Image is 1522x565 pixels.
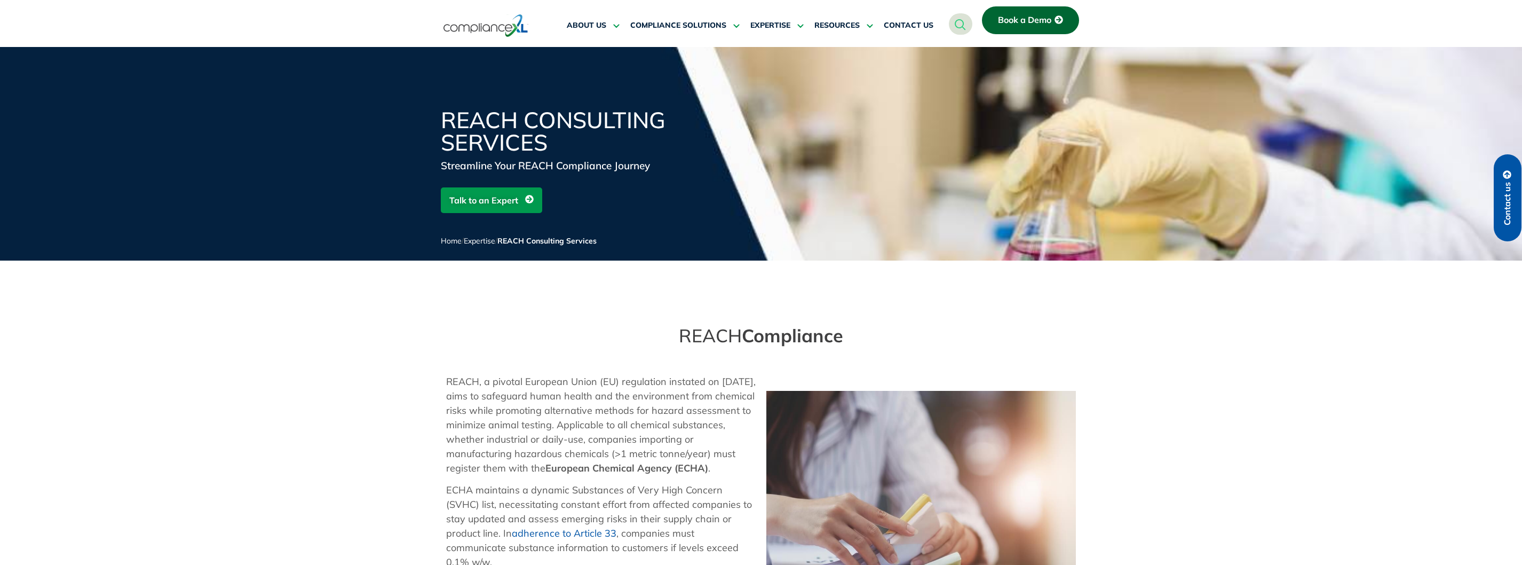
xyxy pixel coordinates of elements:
[750,21,790,30] span: EXPERTISE
[512,527,616,539] a: adherence to Article 33
[464,236,495,246] a: Expertise
[814,21,860,30] span: RESOURCES
[441,236,597,246] span: / /
[567,21,606,30] span: ABOUT US
[982,6,1079,34] a: Book a Demo
[1494,154,1521,241] a: Contact us
[545,462,708,474] b: European Chemical Agency (ECHA)
[630,21,726,30] span: COMPLIANCE SOLUTIONS
[497,236,597,246] span: REACH Consulting Services
[884,21,933,30] span: CONTACT US
[441,158,697,173] div: Streamline Your REACH Compliance Journey
[814,13,873,38] a: RESOURCES
[449,190,518,210] span: Talk to an Expert
[443,13,528,38] img: logo-one.svg
[441,325,1081,348] div: REACH
[630,13,740,38] a: COMPLIANCE SOLUTIONS
[1503,182,1512,225] span: Contact us
[884,13,933,38] a: CONTACT US
[441,187,542,213] a: Talk to an Expert
[998,15,1051,25] span: Book a Demo
[949,13,972,35] a: navsearch-button
[567,13,620,38] a: ABOUT US
[441,236,462,246] a: Home
[441,109,697,154] h1: REACH Consulting Services
[750,13,804,38] a: EXPERTISE
[446,374,756,475] p: REACH, a pivotal European Union (EU) regulation instated on [DATE], aims to safeguard human healt...
[742,324,843,347] span: Compliance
